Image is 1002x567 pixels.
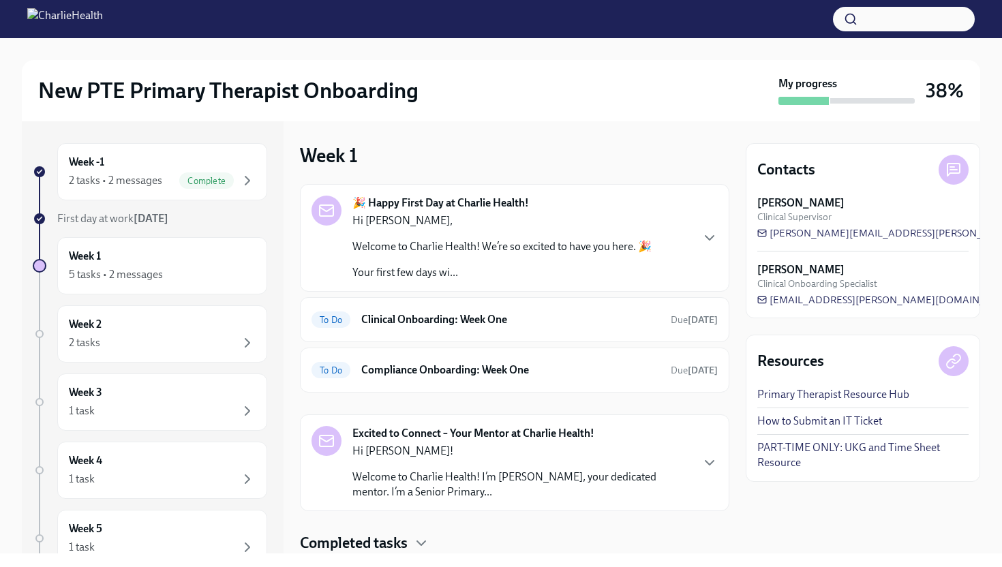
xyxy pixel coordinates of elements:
h6: Compliance Onboarding: Week One [361,363,660,378]
a: Week -12 tasks • 2 messagesComplete [33,143,267,200]
strong: Excited to Connect – Your Mentor at Charlie Health! [352,426,594,441]
p: Your first few days wi... [352,265,652,280]
span: August 23rd, 2025 10:00 [671,364,718,377]
span: Clinical Supervisor [757,211,832,224]
a: Week 41 task [33,442,267,499]
strong: [DATE] [134,212,168,225]
h3: Week 1 [300,143,358,168]
div: 2 tasks [69,335,100,350]
span: First day at work [57,212,168,225]
h3: 38% [926,78,964,103]
a: PART-TIME ONLY: UKG and Time Sheet Resource [757,440,969,470]
h2: New PTE Primary Therapist Onboarding [38,77,419,104]
a: First day at work[DATE] [33,211,267,226]
strong: My progress [778,76,837,91]
img: CharlieHealth [27,8,103,30]
h6: Clinical Onboarding: Week One [361,312,660,327]
p: Hi [PERSON_NAME]! [352,444,690,459]
p: Hi [PERSON_NAME], [352,213,652,228]
div: 5 tasks • 2 messages [69,267,163,282]
div: 1 task [69,403,95,418]
a: To DoCompliance Onboarding: Week OneDue[DATE] [312,359,718,381]
a: Week 22 tasks [33,305,267,363]
strong: 🎉 Happy First Day at Charlie Health! [352,196,529,211]
h6: Week 3 [69,385,102,400]
a: To DoClinical Onboarding: Week OneDue[DATE] [312,309,718,331]
h6: Week 5 [69,521,102,536]
h6: Week 4 [69,453,102,468]
div: 1 task [69,540,95,555]
strong: [DATE] [688,365,718,376]
div: Completed tasks [300,533,729,553]
strong: [PERSON_NAME] [757,262,845,277]
h6: Week -1 [69,155,104,170]
span: Due [671,314,718,326]
span: Complete [179,176,234,186]
a: Week 15 tasks • 2 messages [33,237,267,294]
span: To Do [312,365,350,376]
div: 1 task [69,472,95,487]
h6: Week 2 [69,317,102,332]
span: To Do [312,315,350,325]
h4: Resources [757,351,824,371]
h4: Completed tasks [300,533,408,553]
p: Welcome to Charlie Health! I’m [PERSON_NAME], your dedicated mentor. I’m a Senior Primary... [352,470,690,500]
span: Clinical Onboarding Specialist [757,277,877,290]
h6: Week 1 [69,249,101,264]
p: Welcome to Charlie Health! We’re so excited to have you here. 🎉 [352,239,652,254]
a: Primary Therapist Resource Hub [757,387,909,402]
strong: [PERSON_NAME] [757,196,845,211]
div: 2 tasks • 2 messages [69,173,162,188]
span: Due [671,365,718,376]
a: How to Submit an IT Ticket [757,414,882,429]
span: August 23rd, 2025 10:00 [671,313,718,326]
a: Week 51 task [33,510,267,567]
strong: [DATE] [688,314,718,326]
h4: Contacts [757,159,815,180]
a: Week 31 task [33,373,267,431]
